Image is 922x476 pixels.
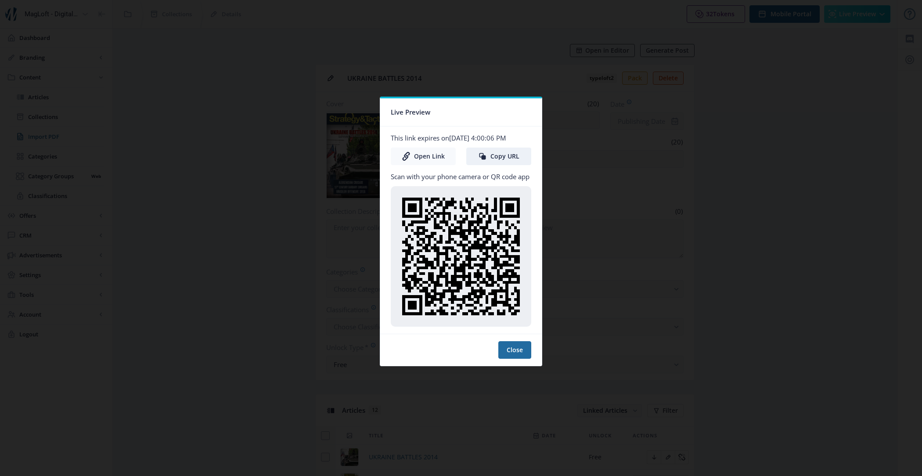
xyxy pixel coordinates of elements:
p: Scan with your phone camera or QR code app [391,172,531,181]
span: Live Preview [391,105,430,119]
a: Open Link [391,148,456,165]
span: [DATE] 4:00:06 PM [449,133,506,142]
p: This link expires on [391,133,531,142]
button: Copy URL [466,148,531,165]
button: Close [498,341,531,359]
